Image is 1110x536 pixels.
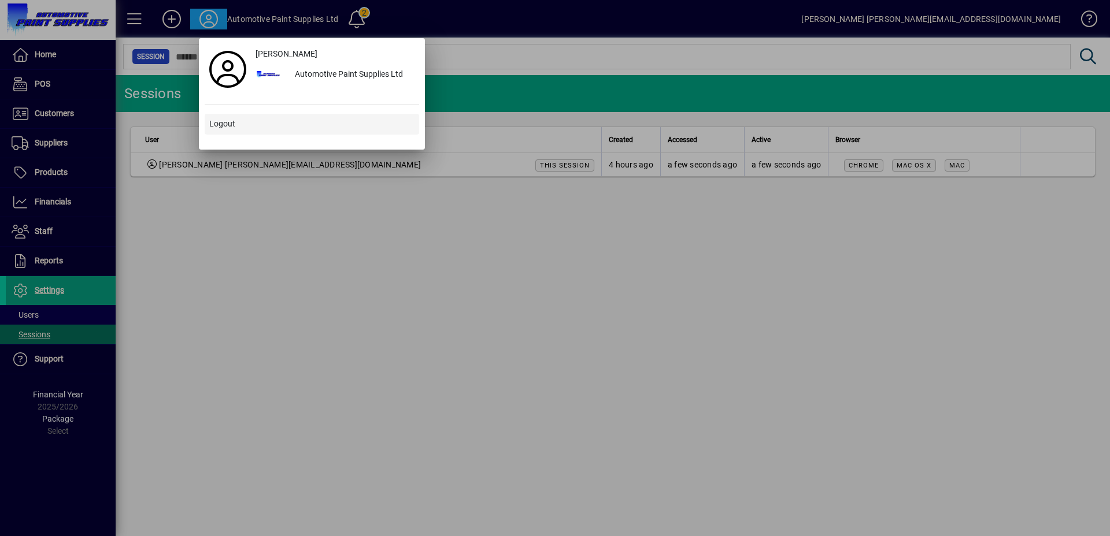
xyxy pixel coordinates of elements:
a: Profile [205,59,251,80]
span: Logout [209,118,235,130]
a: [PERSON_NAME] [251,44,419,65]
span: [PERSON_NAME] [256,48,317,60]
button: Automotive Paint Supplies Ltd [251,65,419,85]
button: Logout [205,114,419,135]
div: Automotive Paint Supplies Ltd [286,65,419,85]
